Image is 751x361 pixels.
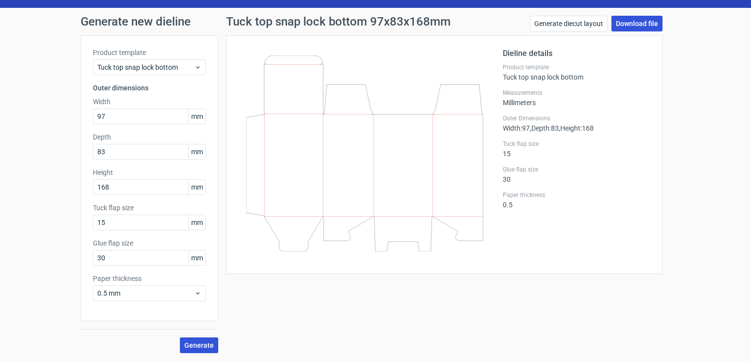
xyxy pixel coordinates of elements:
a: Generate diecut layout [530,16,607,31]
div: 30 [503,166,650,183]
span: mm [188,250,205,265]
div: Tuck top snap lock bottom [503,63,650,81]
label: Width [93,97,206,107]
span: mm [188,180,205,194]
label: Depth [93,132,206,142]
label: Tuck flap size [503,140,650,148]
label: Product template [503,63,650,71]
a: Download file [611,16,663,31]
label: Height [93,167,206,177]
label: Measurements [503,89,650,97]
h3: Outer dimensions [93,83,206,93]
div: 15 [503,140,650,158]
label: Tuck flap size [93,203,206,213]
label: Outer Dimensions [503,114,650,122]
label: Paper thickness [503,191,650,199]
span: mm [188,144,205,159]
span: mm [188,109,205,124]
button: Generate [180,337,218,353]
h1: Generate new dieline [81,16,670,28]
span: , Depth : 83 [530,124,559,132]
span: , Height : 168 [559,124,594,132]
span: Width : 97 [503,124,530,132]
label: Glue flap size [503,166,650,173]
h1: Tuck top snap lock bottom 97x83x168mm [226,16,451,28]
span: mm [188,215,205,230]
div: 0.5 [503,191,650,209]
label: Paper thickness [93,274,206,283]
span: Tuck top snap lock bottom [97,62,194,72]
span: 0.5 mm [97,288,194,298]
label: Product template [93,48,206,57]
label: Glue flap size [93,238,206,248]
h2: Dieline details [503,48,650,59]
div: Millimeters [503,89,650,107]
span: Generate [184,342,214,349]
